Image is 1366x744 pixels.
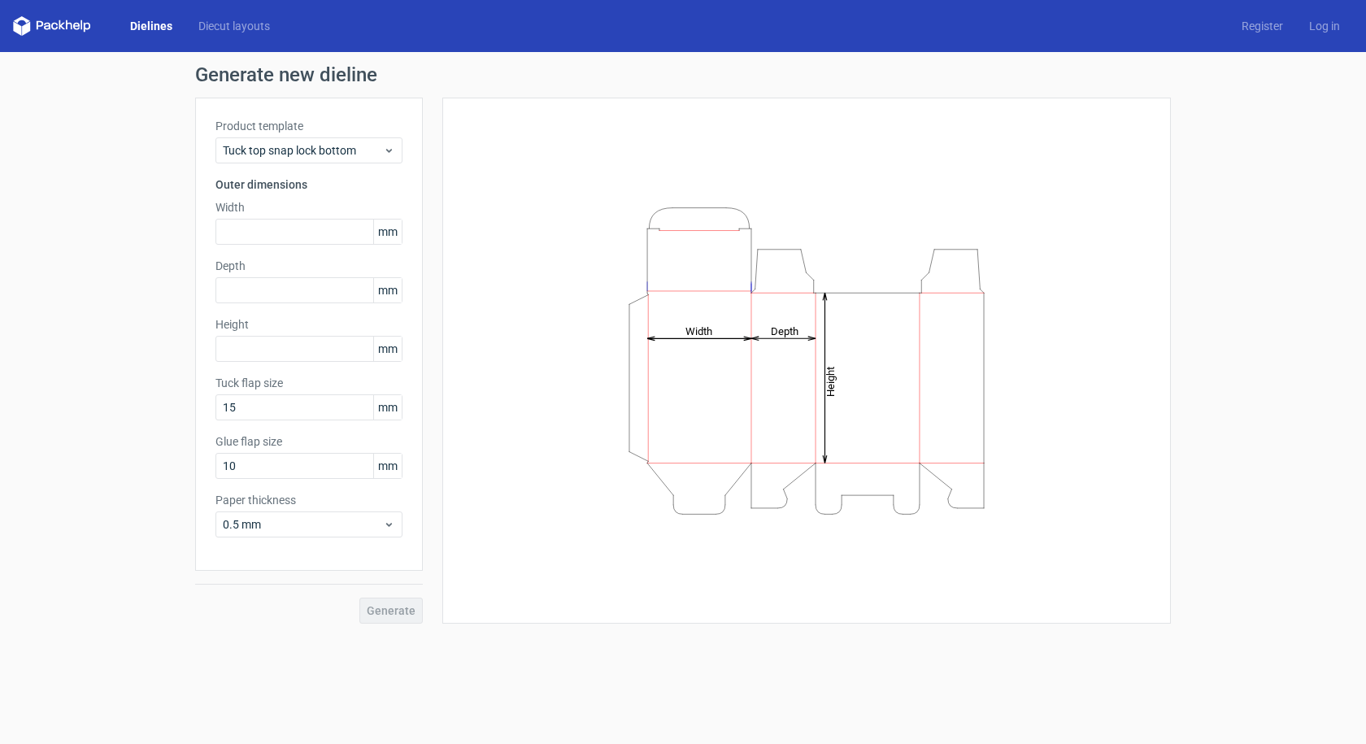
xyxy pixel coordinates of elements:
label: Product template [215,118,402,134]
label: Width [215,199,402,215]
a: Dielines [117,18,185,34]
label: Height [215,316,402,333]
span: mm [373,454,402,478]
h3: Outer dimensions [215,176,402,193]
label: Depth [215,258,402,274]
span: 0.5 mm [223,516,383,533]
tspan: Width [685,324,712,337]
label: Tuck flap size [215,375,402,391]
a: Diecut layouts [185,18,283,34]
tspan: Height [824,366,837,396]
label: Paper thickness [215,492,402,508]
span: Tuck top snap lock bottom [223,142,383,159]
h1: Generate new dieline [195,65,1171,85]
span: mm [373,220,402,244]
span: mm [373,278,402,302]
span: mm [373,395,402,420]
label: Glue flap size [215,433,402,450]
a: Log in [1296,18,1353,34]
span: mm [373,337,402,361]
a: Register [1229,18,1296,34]
tspan: Depth [771,324,798,337]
